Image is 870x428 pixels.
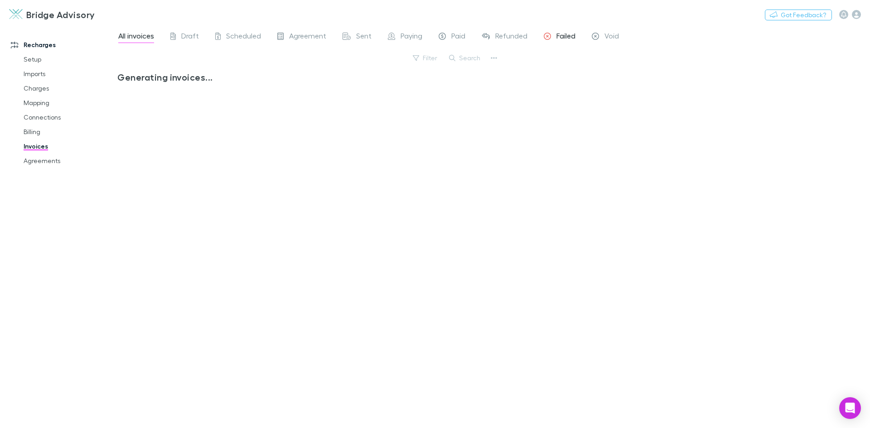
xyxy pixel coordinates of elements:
a: Bridge Advisory [4,4,101,25]
span: Scheduled [226,31,261,43]
span: Paying [401,31,422,43]
h3: Generating invoices... [117,72,493,82]
a: Invoices [14,139,122,154]
span: All invoices [118,31,154,43]
button: Filter [408,53,443,63]
a: Setup [14,52,122,67]
a: Imports [14,67,122,81]
span: Agreement [289,31,326,43]
img: Bridge Advisory's Logo [9,9,23,20]
span: Refunded [495,31,527,43]
a: Billing [14,125,122,139]
a: Mapping [14,96,122,110]
a: Recharges [2,38,122,52]
span: Failed [556,31,575,43]
a: Agreements [14,154,122,168]
button: Got Feedback? [765,10,832,20]
button: Search [445,53,486,63]
div: Open Intercom Messenger [839,397,861,419]
span: Void [604,31,619,43]
a: Connections [14,110,122,125]
span: Sent [356,31,372,43]
span: Paid [451,31,465,43]
span: Draft [181,31,199,43]
h3: Bridge Advisory [26,9,95,20]
a: Charges [14,81,122,96]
